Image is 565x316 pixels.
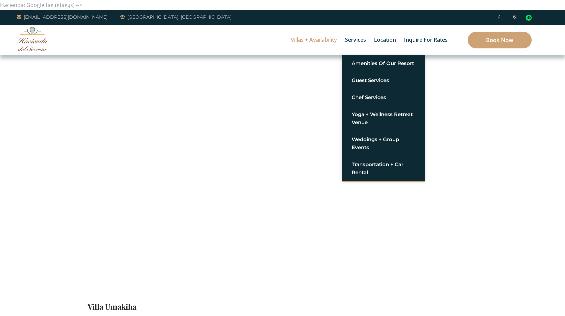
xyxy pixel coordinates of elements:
a: Services [342,25,369,55]
div: Read traveler reviews on Tripadvisor [526,15,532,21]
a: Location [371,25,399,55]
a: Weddings + Group Events [352,133,415,153]
a: Book Now [468,32,532,48]
a: Villas + Availability [287,25,340,55]
a: [EMAIL_ADDRESS][DOMAIN_NAME] [17,13,108,21]
a: Yoga + Wellness Retreat Venue [352,108,415,128]
img: Awesome Logo [17,27,48,51]
img: Tripadvisor_logomark.svg [526,15,532,21]
a: [GEOGRAPHIC_DATA], [GEOGRAPHIC_DATA] [120,13,232,21]
a: Amenities of Our Resort [352,57,415,69]
a: Inquire for Rates [401,25,451,55]
a: Villa Umakiha [88,301,137,312]
a: Chef Services [352,91,415,103]
a: Transportation + Car Rental [352,159,415,179]
a: Guest Services [352,74,415,86]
